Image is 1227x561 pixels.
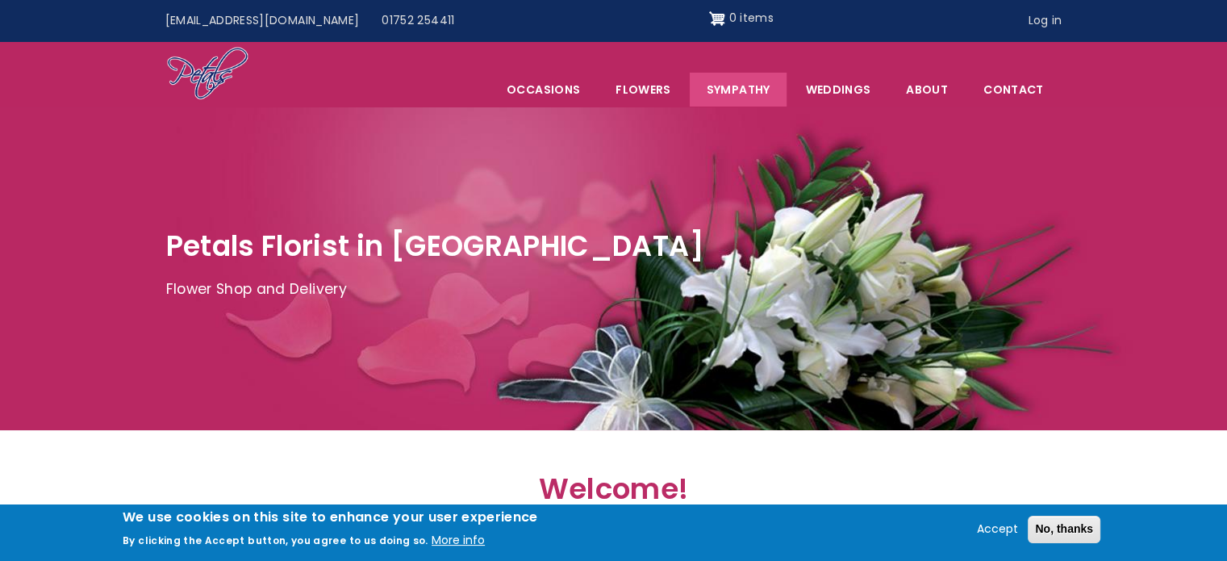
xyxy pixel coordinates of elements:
span: Weddings [788,73,887,107]
a: 01752 254411 [370,6,465,36]
a: Sympathy [690,73,787,107]
span: 0 items [728,10,773,26]
button: More info [432,531,485,551]
a: Flowers [599,73,687,107]
a: [EMAIL_ADDRESS][DOMAIN_NAME] [154,6,371,36]
p: Flower Shop and Delivery [166,278,1062,302]
span: Petals Florist in [GEOGRAPHIC_DATA] [166,226,704,266]
button: No, thanks [1028,516,1100,543]
img: Home [166,46,249,103]
h2: We use cookies on this site to enhance your user experience [123,509,538,526]
a: Contact [966,73,1060,107]
p: By clicking the Accept button, you agree to us doing so. [123,534,428,547]
a: Log in [1016,6,1073,36]
a: Shopping cart 0 items [709,6,774,31]
img: Shopping cart [709,6,725,31]
h2: Welcome! [263,472,965,515]
span: Occasions [490,73,597,107]
a: About [889,73,965,107]
button: Accept [970,520,1025,539]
